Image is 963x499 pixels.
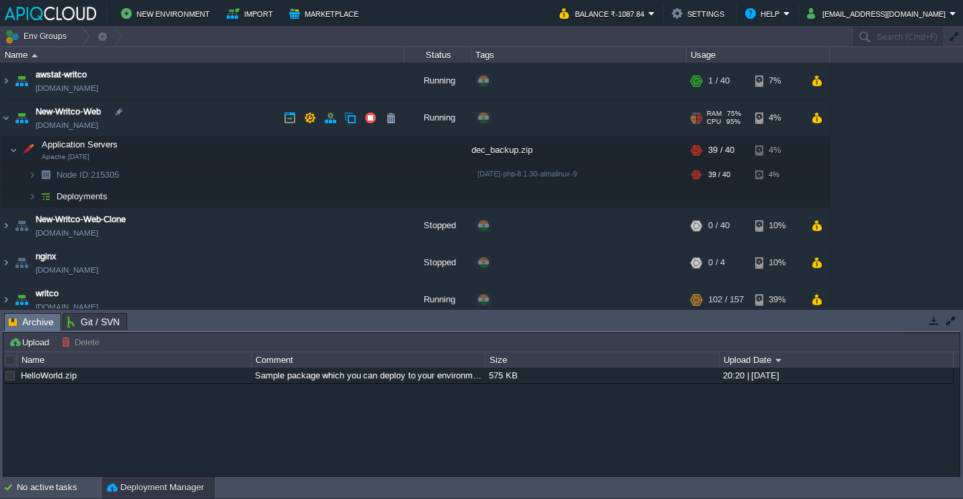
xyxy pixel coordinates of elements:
div: dec_backup.zip [471,137,687,164]
img: AMDAwAAAACH5BAEAAAAALAAAAAABAAEAAAICRAEAOw== [18,137,37,164]
img: APIQCloud [5,7,96,20]
img: AMDAwAAAACH5BAEAAAAALAAAAAABAAEAAAICRAEAOw== [28,164,36,185]
img: AMDAwAAAACH5BAEAAAAALAAAAAABAAEAAAICRAEAOw== [1,63,11,99]
div: 102 / 157 [708,281,744,318]
div: Status [405,47,471,63]
img: AMDAwAAAACH5BAEAAAAALAAAAAABAAEAAAICRAEAOw== [12,100,31,136]
img: AMDAwAAAACH5BAEAAAAALAAAAAABAAEAAAICRAEAOw== [1,100,11,136]
img: AMDAwAAAACH5BAEAAAAALAAAAAABAAEAAAICRAEAOw== [32,54,38,57]
a: [DOMAIN_NAME] [36,300,98,314]
div: 7% [755,63,799,99]
a: New-Writco-Web [36,105,101,119]
div: Name [1,47,403,63]
button: Import [227,5,277,22]
a: nginx [36,250,56,263]
button: Help [745,5,783,22]
div: Size [486,352,719,368]
button: Settings [672,5,728,22]
img: AMDAwAAAACH5BAEAAAAALAAAAAABAAEAAAICRAEAOw== [36,164,55,185]
div: 0 / 40 [708,207,730,244]
img: AMDAwAAAACH5BAEAAAAALAAAAAABAAEAAAICRAEAOw== [28,186,36,207]
span: 95% [726,118,740,126]
div: 39 / 40 [708,137,734,164]
a: Application ServersApache [DATE] [40,139,120,149]
div: 4% [755,164,799,185]
a: New-Writco-Web-Clone [36,213,126,226]
div: 39% [755,281,799,318]
img: AMDAwAAAACH5BAEAAAAALAAAAAABAAEAAAICRAEAOw== [12,244,31,281]
div: 10% [755,244,799,281]
span: Git / SVN [67,314,120,330]
button: Balance ₹-1087.84 [560,5,648,22]
div: 39 / 40 [708,164,730,185]
span: 75% [727,110,741,118]
button: [EMAIL_ADDRESS][DOMAIN_NAME] [807,5,950,22]
button: New Environment [121,5,214,22]
a: [DOMAIN_NAME] [36,119,98,132]
span: RAM [707,110,722,118]
a: writco [36,287,59,300]
span: CPU [707,118,721,126]
div: Name [18,352,251,368]
div: Running [404,100,471,136]
span: Application Servers [40,139,120,150]
span: Archive [9,314,54,331]
img: AMDAwAAAACH5BAEAAAAALAAAAAABAAEAAAICRAEAOw== [12,281,31,318]
button: Marketplace [289,5,362,22]
img: AMDAwAAAACH5BAEAAAAALAAAAAABAAEAAAICRAEAOw== [1,244,11,281]
img: AMDAwAAAACH5BAEAAAAALAAAAAABAAEAAAICRAEAOw== [12,63,31,99]
button: Upload [9,336,53,348]
div: Stopped [404,207,471,244]
div: Running [404,281,471,318]
a: HelloWorld.zip [21,370,77,380]
span: 215305 [55,169,121,180]
div: 1 / 40 [708,63,730,99]
div: 4% [755,100,799,136]
div: 0 / 4 [708,244,725,281]
a: Deployments [55,191,110,202]
button: Env Groups [5,27,71,46]
a: [DOMAIN_NAME] [36,226,98,240]
img: AMDAwAAAACH5BAEAAAAALAAAAAABAAEAAAICRAEAOw== [12,207,31,244]
div: Stopped [404,244,471,281]
button: Delete [61,336,104,348]
div: No active tasks [17,477,101,498]
div: Tags [472,47,686,63]
div: Upload Date [720,352,953,368]
div: 10% [755,207,799,244]
img: AMDAwAAAACH5BAEAAAAALAAAAAABAAEAAAICRAEAOw== [1,281,11,318]
button: Deployment Manager [107,481,204,494]
a: awstat-writco [36,68,87,81]
a: Node ID:215305 [55,169,121,180]
span: Apache [DATE] [42,153,89,161]
img: AMDAwAAAACH5BAEAAAAALAAAAAABAAEAAAICRAEAOw== [9,137,17,164]
span: [DATE]-php-8.1.30-almalinux-9 [477,170,577,178]
img: AMDAwAAAACH5BAEAAAAALAAAAAABAAEAAAICRAEAOw== [1,207,11,244]
a: [DOMAIN_NAME] [36,263,98,277]
div: Running [404,63,471,99]
div: 20:20 | [DATE] [720,368,952,383]
span: Node ID: [56,170,91,180]
div: 575 KB [486,368,718,383]
div: Comment [252,352,485,368]
div: Sample package which you can deploy to your environment. Feel free to delete and upload a package... [252,368,484,383]
div: Usage [687,47,829,63]
a: [DOMAIN_NAME] [36,81,98,95]
img: AMDAwAAAACH5BAEAAAAALAAAAAABAAEAAAICRAEAOw== [36,186,55,207]
div: 4% [755,137,799,164]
